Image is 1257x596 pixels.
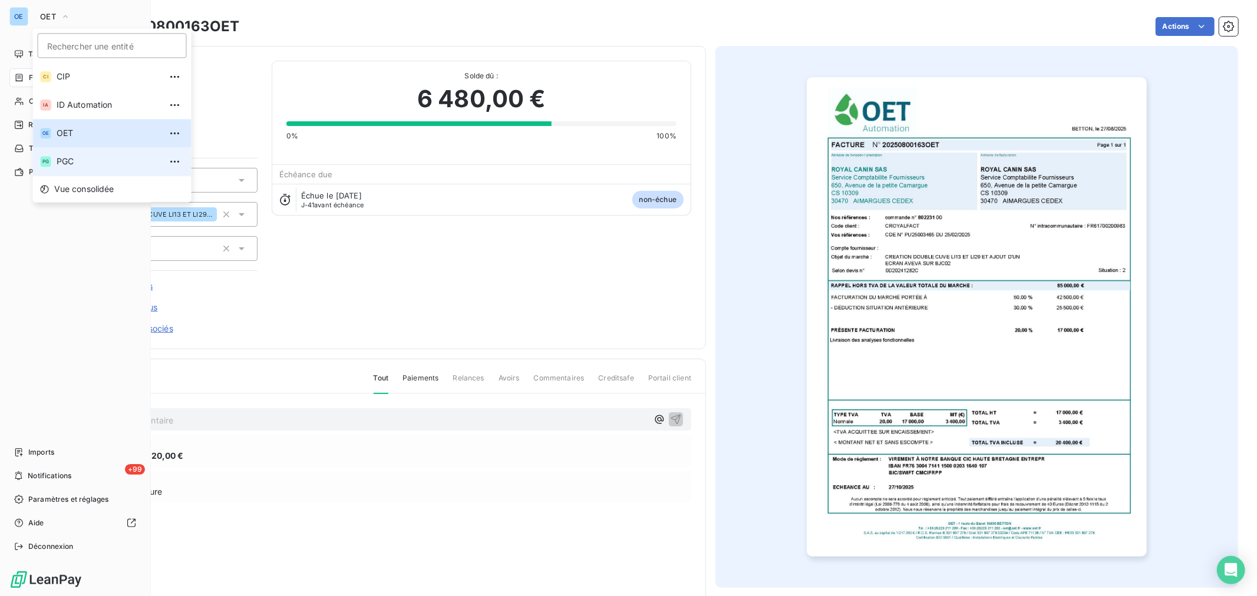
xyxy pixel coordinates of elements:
[632,191,684,208] span: non-échue
[286,71,677,81] span: Solde dû :
[807,77,1146,557] img: invoice_thumbnail
[40,12,56,21] span: OET
[656,131,677,141] span: 100%
[29,72,59,83] span: Factures
[57,155,161,167] span: PGC
[374,373,389,394] span: Tout
[28,49,83,59] span: Tableau de bord
[40,99,52,111] div: IA
[9,570,83,589] img: Logo LeanPay
[286,131,298,141] span: 0%
[57,127,161,139] span: OET
[301,191,362,200] span: Échue le [DATE]
[9,7,28,26] div: OE
[54,183,114,195] span: Vue consolidée
[648,373,691,393] span: Portail client
[279,170,333,179] span: Échéance due
[1217,556,1245,584] div: Open Intercom Messenger
[135,449,184,462] span: 13 920,00 €
[57,99,161,111] span: ID Automation
[28,518,44,528] span: Aide
[301,201,364,208] span: avant échéance
[28,447,54,458] span: Imports
[40,71,52,82] div: CI
[1156,17,1215,36] button: Actions
[534,373,585,393] span: Commentaires
[28,120,60,130] span: Relances
[29,167,65,177] span: Paiements
[499,373,520,393] span: Avoirs
[57,71,161,82] span: CIP
[38,33,187,58] input: placeholder
[29,96,52,107] span: Clients
[29,143,54,154] span: Tâches
[125,464,145,475] span: +99
[28,494,108,505] span: Paramètres et réglages
[28,471,71,481] span: Notifications
[9,514,141,532] a: Aide
[40,127,52,139] div: OE
[28,541,74,552] span: Déconnexion
[301,201,315,209] span: J-41
[110,16,239,37] h3: 20250800163OET
[417,81,546,117] span: 6 480,00 €
[598,373,634,393] span: Creditsafe
[402,373,438,393] span: Paiements
[40,155,52,167] div: PG
[453,373,484,393] span: Relances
